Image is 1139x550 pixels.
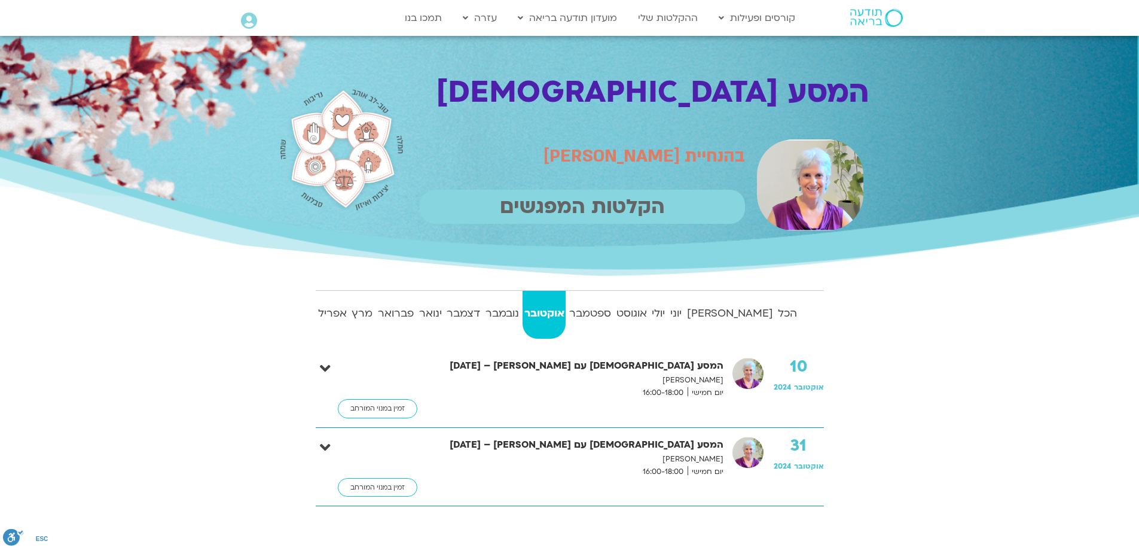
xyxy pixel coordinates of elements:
[794,461,824,471] span: אוקטובר
[777,291,799,339] a: הכל
[685,305,774,323] strong: [PERSON_NAME]
[338,399,417,418] a: זמין במנוי המורחב
[410,453,723,466] p: [PERSON_NAME]
[568,291,613,339] a: ספטמבר
[774,382,791,392] span: 2024
[523,291,566,339] a: אוקטובר
[317,305,349,323] strong: אפריל
[669,305,683,323] strong: יוני
[543,144,745,168] span: בהנחיית [PERSON_NAME]
[377,305,416,323] strong: פברואר
[317,291,349,339] a: אפריל
[632,7,704,29] a: ההקלטות שלי
[615,291,648,339] a: אוגוסט
[523,305,566,323] strong: אוקטובר
[512,7,623,29] a: מועדון תודעה בריאה
[417,291,443,339] a: ינואר
[774,358,824,376] strong: 10
[794,382,824,392] span: אוקטובר
[457,7,503,29] a: עזרה
[639,466,688,478] span: 16:00-18:00
[850,9,903,27] img: תודעה בריאה
[688,387,723,399] span: יום חמישי
[639,387,688,399] span: 16:00-18:00
[774,461,791,471] span: 2024
[414,75,869,110] h1: המסע [DEMOGRAPHIC_DATA]
[568,305,613,323] strong: ספטמבר
[350,291,374,339] a: מרץ
[410,437,723,453] strong: המסע [DEMOGRAPHIC_DATA] עם [PERSON_NAME] – [DATE]
[445,291,482,339] a: דצמבר
[651,291,667,339] a: יולי
[713,7,801,29] a: קורסים ופעילות
[651,305,667,323] strong: יולי
[445,305,482,323] strong: דצמבר
[615,305,648,323] strong: אוגוסט
[777,305,799,323] strong: הכל
[685,291,774,339] a: [PERSON_NAME]
[417,305,443,323] strong: ינואר
[338,478,417,497] a: זמין במנוי המורחב
[484,291,521,339] a: נובמבר
[669,291,683,339] a: יוני
[420,190,745,224] p: הקלטות המפגשים
[377,291,416,339] a: פברואר
[774,437,824,455] strong: 31
[410,358,723,374] strong: המסע [DEMOGRAPHIC_DATA] עם [PERSON_NAME] – [DATE]
[410,374,723,387] p: [PERSON_NAME]
[350,305,374,323] strong: מרץ
[399,7,448,29] a: תמכו בנו
[688,466,723,478] span: יום חמישי
[484,305,521,323] strong: נובמבר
